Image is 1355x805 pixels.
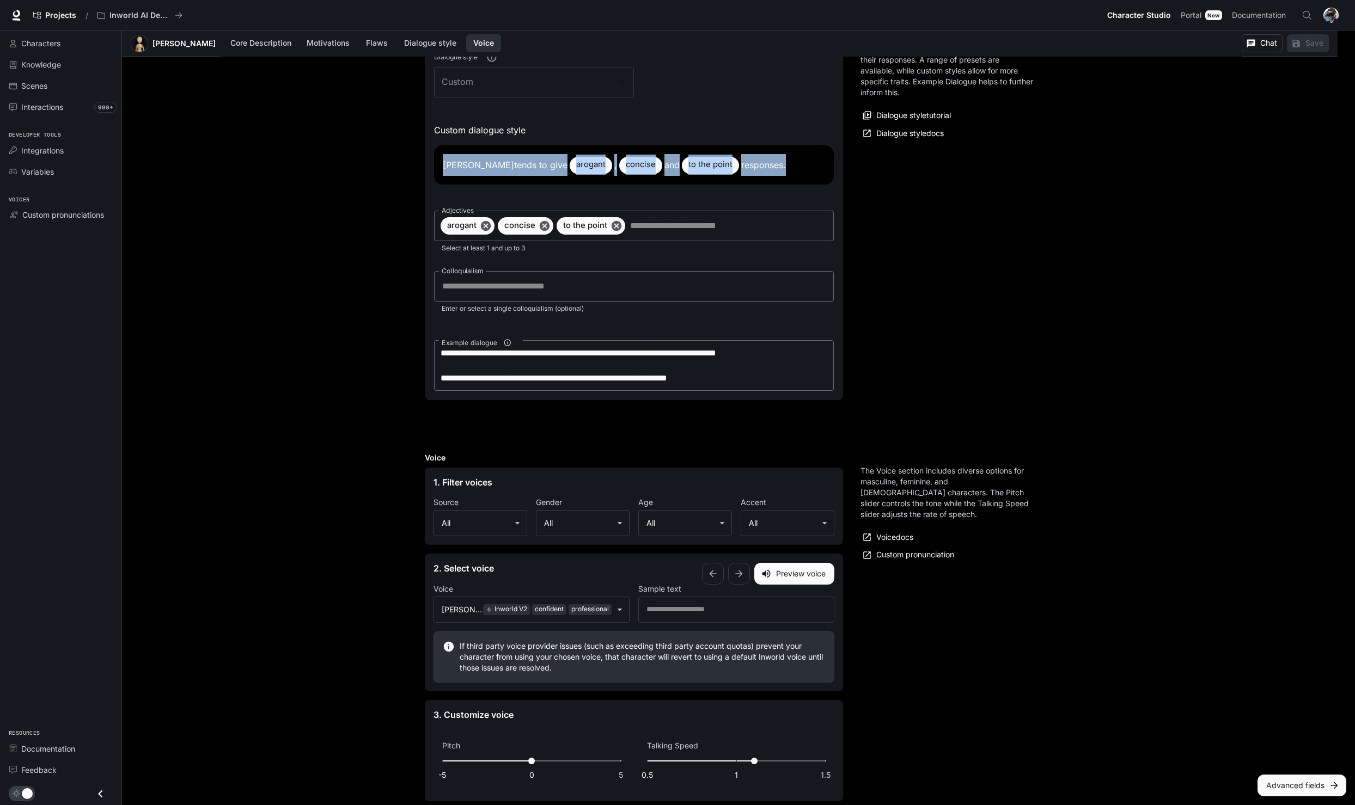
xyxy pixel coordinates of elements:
div: All [434,510,527,536]
div: Avatar image [131,35,148,52]
span: All [544,518,553,529]
button: Motivations [301,34,355,52]
button: Close drawer [88,783,113,805]
span: Feedback [21,764,57,776]
a: PortalNew [1176,4,1226,26]
p: Enter or select a single colloquialism (optional) [442,303,826,314]
span: arogant [570,155,612,175]
span: Dark mode toggle [22,787,33,799]
p: Voice [434,585,453,593]
p: Select at least 1 and up to 3 [442,243,826,254]
div: to the point [557,217,625,235]
h4: Voice [425,452,843,463]
p: Sample text [638,585,681,593]
button: Core Description [225,34,297,52]
p: Dialogue Style influences how characters deliver their responses. A range of presets are availabl... [860,44,1035,98]
p: Gender [536,499,562,506]
span: 0.5 [642,770,653,781]
span: to the point [682,155,739,175]
a: Character Studio [1103,4,1175,26]
span: Previous voice [702,563,724,585]
p: Talking Speed [647,740,698,751]
button: Flaws [359,34,394,52]
a: Dialogue styledocs [860,125,947,143]
button: Advanced fields [1258,775,1346,796]
div: All [536,510,629,536]
span: confident [535,604,564,614]
span: 5 [619,770,623,781]
p: If third party voice provider issues (such as exceeding third party account quotas) prevent your ... [460,641,825,673]
button: Open Command Menu [1296,4,1318,26]
span: 1.5 [821,770,831,781]
a: Documentation [1228,4,1294,26]
a: Custom pronunciation [860,546,957,564]
span: All [442,518,450,529]
p: [PERSON_NAME] [442,604,483,615]
span: 1 [735,770,738,781]
span: 0 [529,770,534,781]
div: All [639,510,731,536]
h5: 3. Customize voice [434,709,834,721]
span: Dialogue style [434,52,478,62]
span: Next voice [728,563,750,585]
label: Colloquialism [442,266,484,275]
span: Documentation [1232,9,1286,22]
span: Documentation [21,743,75,754]
p: Accent [741,499,766,506]
div: concise [498,217,553,235]
span: Variables [21,166,54,177]
p: Inworld AI Demos [109,11,170,20]
button: User avatar [1320,4,1342,26]
span: arogant [441,219,483,232]
div: Custom [434,67,634,97]
a: Integrations [4,141,117,160]
span: Knowledge [21,59,61,70]
span: Character Studio [1107,9,1171,22]
span: Example dialogue [442,338,497,347]
img: User avatar [1323,8,1339,23]
span: -5 [438,770,446,781]
a: Knowledge [4,55,117,74]
a: Go to projects [28,4,81,26]
button: Dialogue styletutorial [860,107,954,125]
button: Example dialogue [500,335,515,350]
a: Characters [4,34,117,53]
span: Scenes [21,80,47,91]
div: All [741,510,834,536]
span: concise [498,219,542,232]
span: All [749,518,758,529]
button: Dialogue style [399,34,462,52]
a: [PERSON_NAME] [152,40,216,47]
span: concise [619,155,662,175]
span: Interactions [21,101,63,113]
a: Variables [4,162,117,181]
span: Custom pronunciations [22,209,104,220]
span: Characters [21,38,60,49]
span: to the point [557,219,614,232]
a: Interactions [4,97,117,116]
div: [PERSON_NAME] tends to give , and responses . [434,145,834,185]
p: Pitch [442,740,460,751]
h5: 1. Filter voices [434,476,492,488]
p: Age [638,499,653,506]
span: Projects [45,11,76,20]
div: [PERSON_NAME]Inworld V2confidentprofessional [434,597,629,623]
span: professional [571,604,609,614]
button: All workspaces [93,4,187,26]
div: arogant [441,217,495,235]
p: The Voice section includes diverse options for masculine, feminine, and [DEMOGRAPHIC_DATA] charac... [860,465,1035,520]
label: Adjectives [442,206,474,215]
a: Custom pronunciations [4,205,117,224]
span: Portal [1181,9,1201,22]
div: New [1205,10,1222,20]
span: All [646,518,655,529]
button: Chat [1242,34,1283,52]
p: Custom dialogue style [434,124,834,137]
a: Voicedocs [860,529,916,546]
a: Documentation [4,739,117,758]
a: Scenes [4,76,117,95]
button: Open character avatar dialog [131,35,148,52]
div: / [81,10,93,21]
h5: 2. Select voice [434,562,702,574]
button: Preview voice [754,563,834,585]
